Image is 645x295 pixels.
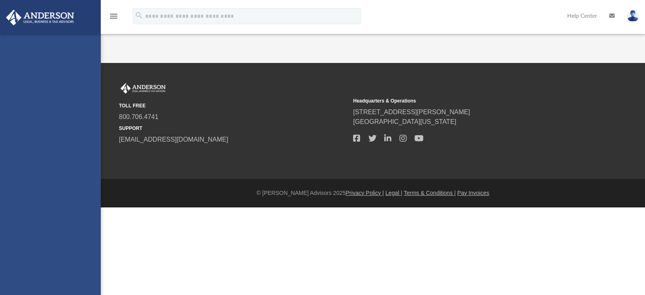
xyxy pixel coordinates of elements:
a: [EMAIL_ADDRESS][DOMAIN_NAME] [119,136,228,143]
a: Pay Invoices [457,190,489,196]
img: User Pic [627,10,639,22]
a: Legal | [385,190,402,196]
a: Privacy Policy | [346,190,384,196]
img: Anderson Advisors Platinum Portal [4,10,77,25]
a: 800.706.4741 [119,113,158,120]
a: Terms & Conditions | [404,190,456,196]
div: © [PERSON_NAME] Advisors 2025 [101,189,645,197]
small: SUPPORT [119,125,347,132]
a: [STREET_ADDRESS][PERSON_NAME] [353,109,470,115]
i: menu [109,11,119,21]
img: Anderson Advisors Platinum Portal [119,83,167,94]
small: Headquarters & Operations [353,97,582,105]
a: menu [109,15,119,21]
a: [GEOGRAPHIC_DATA][US_STATE] [353,118,456,125]
i: search [135,11,144,20]
small: TOLL FREE [119,102,347,109]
